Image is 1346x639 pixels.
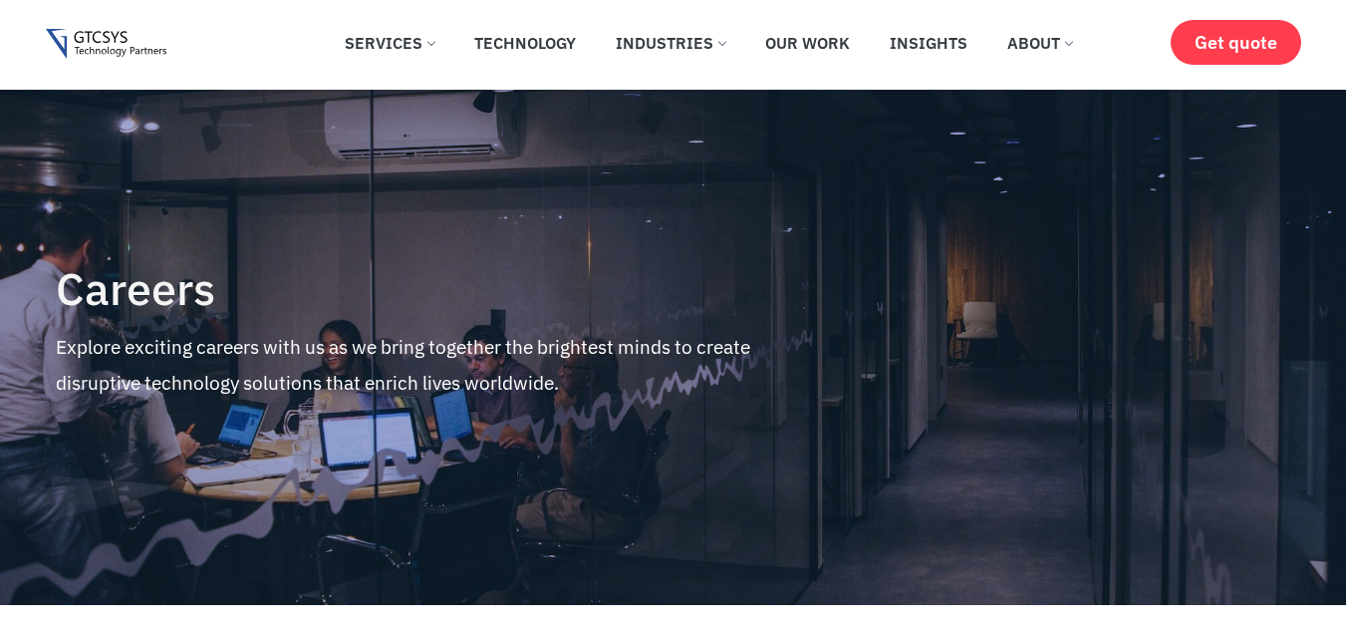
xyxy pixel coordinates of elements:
[750,21,865,65] a: Our Work
[1195,32,1277,53] span: Get quote
[992,21,1087,65] a: About
[1171,20,1301,65] a: Get quote
[330,21,449,65] a: Services
[56,264,821,314] h4: Careers
[601,21,740,65] a: Industries
[46,29,166,60] img: Gtcsys logo
[459,21,591,65] a: Technology
[56,329,821,401] p: Explore exciting careers with us as we bring together the brightest minds to create disruptive te...
[875,21,982,65] a: Insights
